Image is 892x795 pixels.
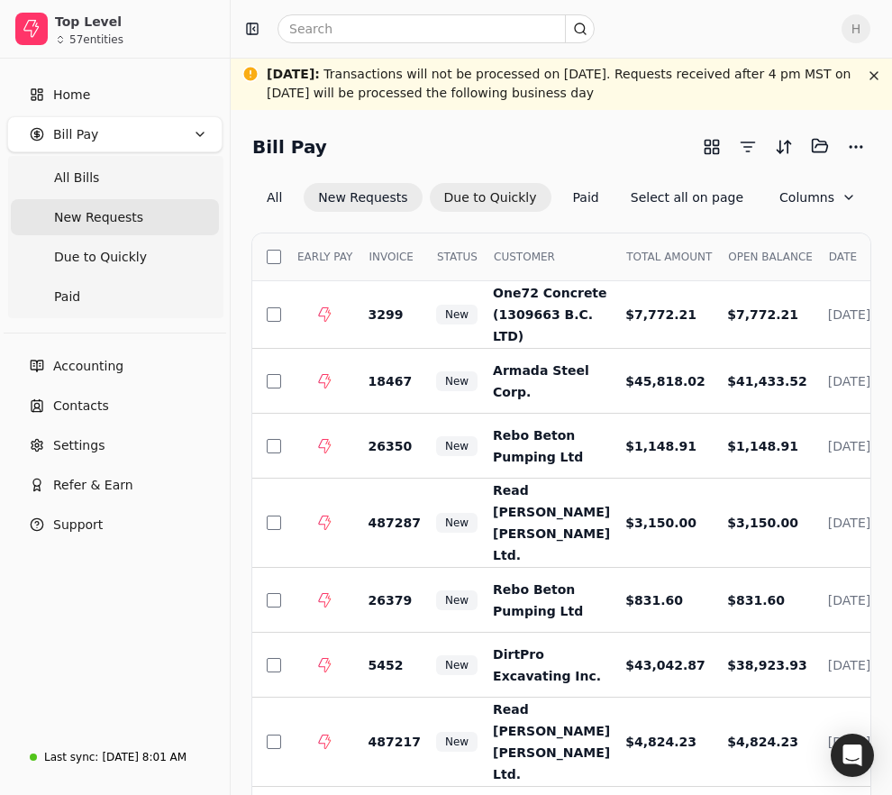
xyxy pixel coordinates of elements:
span: Support [53,516,103,535]
span: OPEN BALANCE [728,249,813,265]
button: All [252,183,296,212]
span: $831.60 [727,593,785,608]
span: $3,150.00 [727,516,798,530]
div: Transactions will not be processed on [DATE]. Requests received after 4 pm MST on [DATE] will be ... [267,65,856,103]
div: Open Intercom Messenger [831,734,874,777]
a: Settings [7,427,223,463]
span: New [445,515,469,531]
span: One72 Concrete (1309663 B.C. LTD) [493,286,606,343]
span: STATUS [437,249,478,265]
span: New [445,373,469,389]
span: $7,772.21 [727,307,798,322]
button: New Requests [304,183,422,212]
div: [DATE] 8:01 AM [102,749,187,765]
span: Paid [54,288,80,306]
span: $45,818.02 [625,374,705,388]
span: New [445,592,469,608]
span: $41,433.52 [727,374,807,388]
span: New [445,438,469,454]
span: DATE [829,249,857,265]
span: New [445,306,469,323]
button: Support [7,507,223,543]
span: Refer & Earn [53,476,133,495]
span: 18467 [368,374,412,388]
a: Accounting [7,348,223,384]
button: H [842,14,870,43]
a: Contacts [7,388,223,424]
div: Invoice filter options [252,183,614,212]
span: CUSTOMER [494,249,555,265]
span: Read [PERSON_NAME] [PERSON_NAME] Ltd. [493,702,610,781]
button: Refer & Earn [7,467,223,503]
span: Rebo Beton Pumping Ltd [493,582,583,618]
span: Settings [53,436,105,455]
span: $4,824.23 [625,735,696,749]
span: [DATE] [828,374,870,388]
span: $7,772.21 [625,307,696,322]
button: Bill Pay [7,116,223,152]
span: 5452 [368,658,403,672]
span: [DATE] [828,307,870,322]
span: [DATE] [828,516,870,530]
span: New [445,657,469,673]
span: INVOICE [369,249,413,265]
button: Due to Quickly [430,183,551,212]
span: Armada Steel Corp. [493,363,589,399]
span: New [445,734,469,750]
span: Contacts [53,397,109,416]
span: [DATE] [828,439,870,453]
a: Due to Quickly [11,239,219,275]
button: Sort [769,132,798,161]
span: [DATE] : [267,67,320,81]
a: Home [7,77,223,113]
button: Column visibility settings [765,183,870,212]
span: 26379 [368,593,412,608]
div: Last sync: [44,749,98,765]
span: $1,148.91 [727,439,798,453]
span: Home [53,86,90,105]
span: [DATE] [828,593,870,608]
span: Rebo Beton Pumping Ltd [493,428,583,464]
span: Read [PERSON_NAME] [PERSON_NAME] Ltd. [493,483,610,562]
span: EARLY PAY [297,249,352,265]
button: More [842,132,870,161]
span: Accounting [53,357,123,376]
a: Last sync:[DATE] 8:01 AM [7,741,223,773]
button: Paid [559,183,614,212]
div: Top Level [55,13,214,31]
span: $3,150.00 [625,516,696,530]
input: Search [278,14,595,43]
button: Batch (0) [806,132,834,160]
div: 57 entities [69,34,123,45]
span: $43,042.87 [625,658,705,672]
span: $4,824.23 [727,735,798,749]
span: DirtPro Excavating Inc. [493,647,601,683]
h2: Bill Pay [252,132,327,161]
span: New Requests [54,208,143,227]
span: [DATE] [828,735,870,749]
a: New Requests [11,199,219,235]
span: $831.60 [625,593,683,608]
span: 487287 [368,516,420,530]
span: 26350 [368,439,412,453]
a: All Bills [11,160,219,196]
span: $1,148.91 [625,439,696,453]
span: 3299 [368,307,403,322]
span: All Bills [54,169,99,187]
span: Bill Pay [53,125,98,144]
span: [DATE] [828,658,870,672]
button: Select all on page [616,183,758,212]
span: TOTAL AMOUNT [626,249,712,265]
a: Paid [11,279,219,315]
span: Due to Quickly [54,248,147,267]
span: $38,923.93 [727,658,807,672]
span: 487217 [368,735,420,749]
